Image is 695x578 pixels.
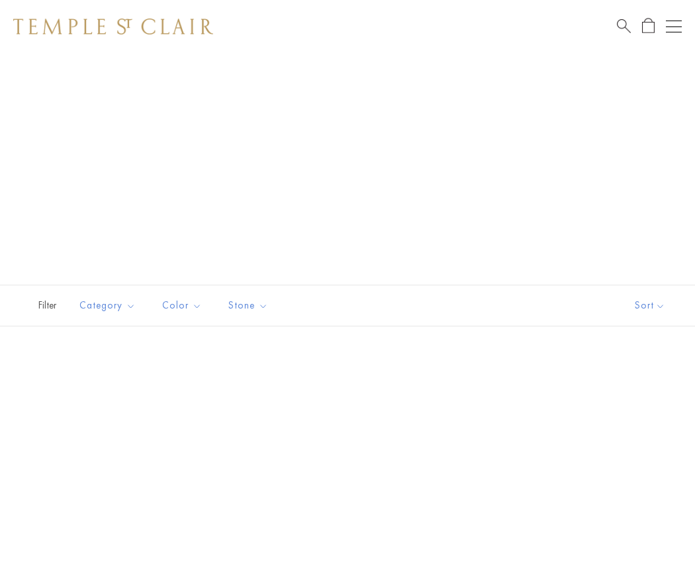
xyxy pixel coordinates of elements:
span: Color [156,297,212,314]
span: Category [73,297,146,314]
span: Stone [222,297,278,314]
a: Open Shopping Bag [642,18,655,34]
a: Search [617,18,631,34]
button: Stone [218,291,278,320]
button: Show sort by [605,285,695,326]
button: Open navigation [666,19,682,34]
button: Category [69,291,146,320]
img: Temple St. Clair [13,19,213,34]
button: Color [152,291,212,320]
